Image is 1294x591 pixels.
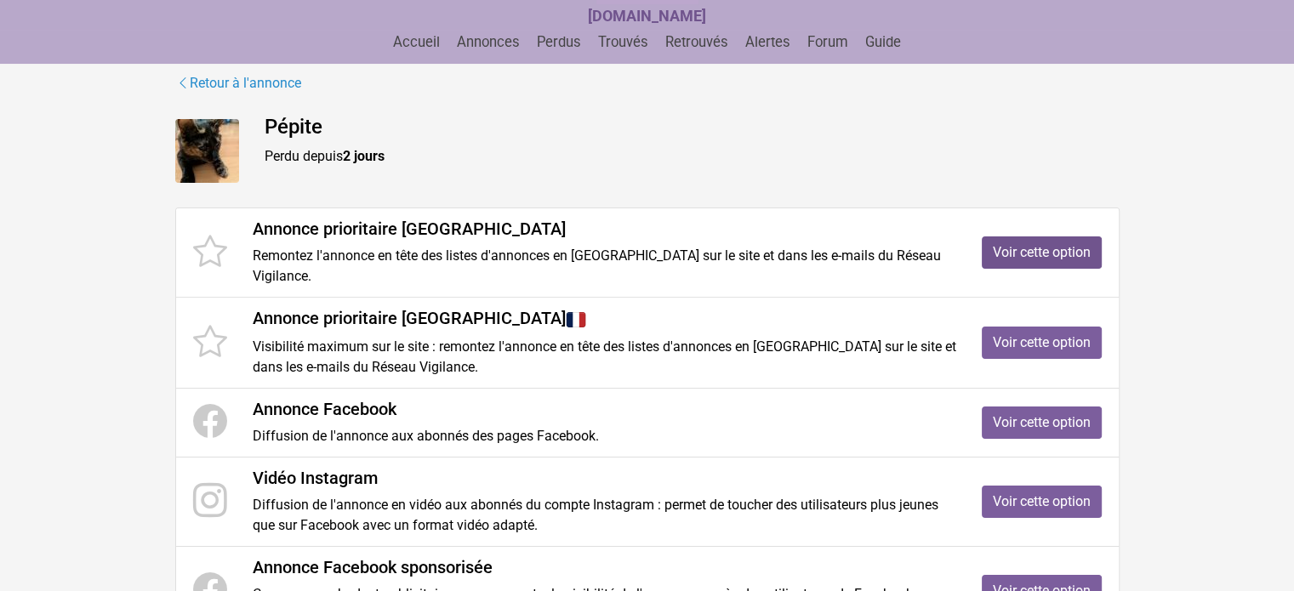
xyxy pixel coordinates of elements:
[858,34,908,50] a: Guide
[588,9,706,25] a: [DOMAIN_NAME]
[253,246,956,287] p: Remontez l'annonce en tête des listes d'annonces en [GEOGRAPHIC_DATA] sur le site et dans les e-m...
[175,72,302,94] a: Retour à l'annonce
[253,468,956,488] h4: Vidéo Instagram
[658,34,735,50] a: Retrouvés
[982,406,1102,439] a: Voir cette option
[591,34,655,50] a: Trouvés
[253,219,956,239] h4: Annonce prioritaire [GEOGRAPHIC_DATA]
[253,308,956,330] h4: Annonce prioritaire [GEOGRAPHIC_DATA]
[738,34,797,50] a: Alertes
[253,557,956,577] h4: Annonce Facebook sponsorisée
[450,34,527,50] a: Annonces
[566,310,586,330] img: France
[253,399,956,419] h4: Annonce Facebook
[265,115,1120,139] h4: Pépite
[982,486,1102,518] a: Voir cette option
[253,337,956,378] p: Visibilité maximum sur le site : remontez l'annonce en tête des listes d'annonces en [GEOGRAPHIC_...
[982,327,1102,359] a: Voir cette option
[801,34,855,50] a: Forum
[253,426,956,446] p: Diffusion de l'annonce aux abonnés des pages Facebook.
[530,34,588,50] a: Perdus
[982,236,1102,269] a: Voir cette option
[253,495,956,536] p: Diffusion de l'annonce en vidéo aux abonnés du compte Instagram : permet de toucher des utilisate...
[343,148,385,164] strong: 2 jours
[265,146,1120,167] p: Perdu depuis
[588,7,706,25] strong: [DOMAIN_NAME]
[386,34,447,50] a: Accueil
